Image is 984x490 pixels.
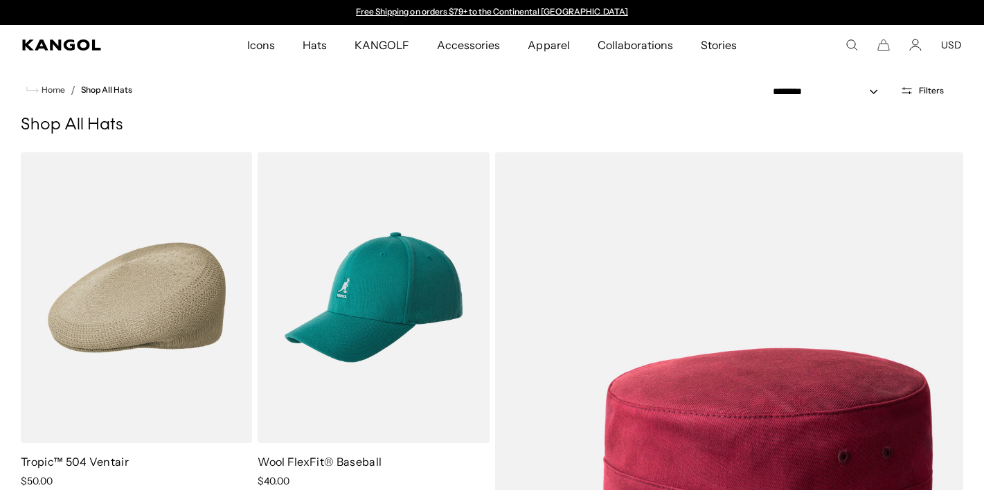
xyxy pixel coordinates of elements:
span: $40.00 [258,475,289,487]
span: Hats [303,25,327,65]
img: Tropic™ 504 Ventair [21,152,252,443]
button: USD [941,39,962,51]
span: Stories [701,25,737,65]
a: Hats [289,25,341,65]
button: Cart [877,39,890,51]
a: Free Shipping on orders $79+ to the Continental [GEOGRAPHIC_DATA] [356,6,628,17]
a: Home [26,84,65,96]
h1: Shop All Hats [21,115,963,136]
span: $50.00 [21,475,53,487]
a: KANGOLF [341,25,423,65]
a: Tropic™ 504 Ventair [21,455,129,469]
a: Stories [687,25,751,65]
span: Apparel [528,25,569,65]
div: 1 of 2 [350,7,635,18]
span: Filters [919,86,944,96]
span: KANGOLF [355,25,409,65]
select: Sort by: Featured [767,84,892,99]
a: Shop All Hats [81,85,132,95]
a: Collaborations [584,25,687,65]
button: Open filters [892,84,952,97]
span: Icons [247,25,275,65]
a: Kangol [22,39,163,51]
span: Home [39,85,65,95]
div: Announcement [350,7,635,18]
span: Accessories [437,25,500,65]
img: Wool FlexFit® Baseball [258,152,489,443]
span: Collaborations [598,25,673,65]
a: Accessories [423,25,514,65]
a: Wool FlexFit® Baseball [258,455,382,469]
slideshow-component: Announcement bar [350,7,635,18]
li: / [65,82,75,98]
summary: Search here [846,39,858,51]
a: Account [909,39,922,51]
a: Icons [233,25,289,65]
a: Apparel [514,25,583,65]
